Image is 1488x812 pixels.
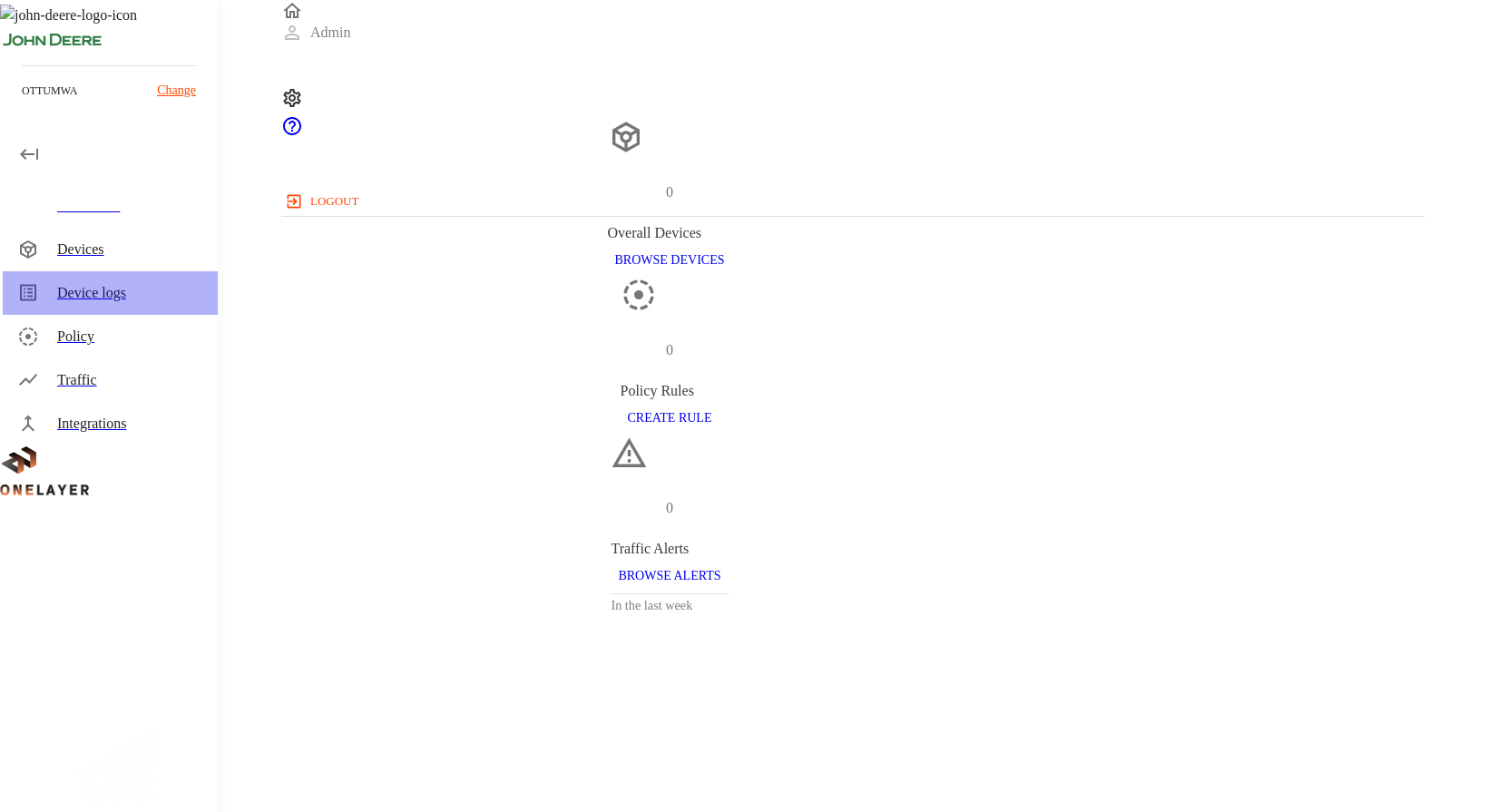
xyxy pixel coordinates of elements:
[608,222,732,244] div: Overall Devices
[611,538,728,560] div: Traffic Alerts
[666,497,673,519] p: 0
[666,339,673,361] p: 0
[281,124,303,140] a: onelayer-support
[621,402,720,435] button: CREATE RULE
[608,251,732,267] a: BROWSE DEVICES
[611,567,728,582] a: BROWSE ALERTS
[310,22,350,44] p: Admin
[611,594,728,617] h3: In the last week
[281,187,366,216] button: logout
[281,187,1424,216] a: logout
[281,124,303,140] span: Support Portal
[611,560,728,593] button: BROWSE ALERTS
[621,409,720,425] a: CREATE RULE
[608,244,732,278] button: BROWSE DEVICES
[621,380,720,402] div: Policy Rules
